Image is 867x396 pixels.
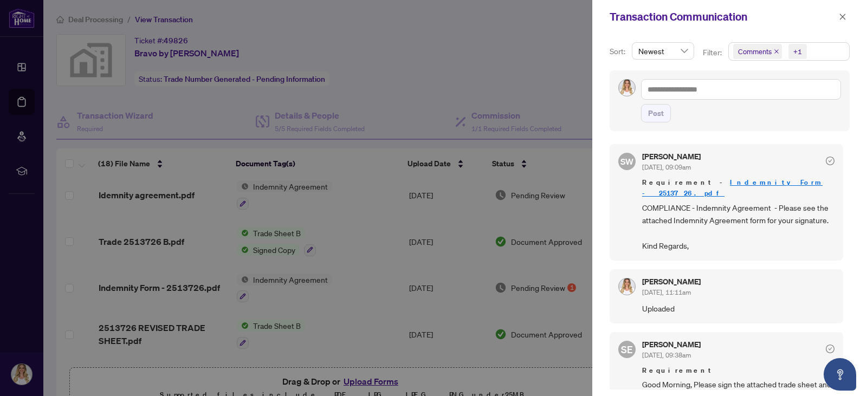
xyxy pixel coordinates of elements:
p: Filter: [703,47,723,59]
span: Requirement - [642,177,834,199]
span: [DATE], 09:38am [642,351,691,359]
span: [DATE], 09:09am [642,163,691,171]
span: Uploaded [642,302,834,315]
span: close [774,49,779,54]
div: Transaction Communication [610,9,836,25]
span: Newest [638,43,688,59]
div: +1 [793,46,802,57]
span: close [839,13,846,21]
h5: [PERSON_NAME] [642,278,701,285]
span: check-circle [826,345,834,353]
a: Indemnity Form - 2513726.pdf [642,178,823,198]
h5: [PERSON_NAME] [642,153,701,160]
span: Comments [738,46,772,57]
span: SW [620,155,634,168]
span: SE [621,342,633,357]
span: check-circle [826,157,834,165]
span: [DATE], 11:11am [642,288,691,296]
img: Profile Icon [619,278,635,295]
span: COMPLIANCE - Indemnity Agreement - Please see the attached Indemnity Agreement form for your sign... [642,202,834,252]
p: Sort: [610,46,627,57]
h5: [PERSON_NAME] [642,341,701,348]
span: Requirement [642,365,834,376]
button: Open asap [824,358,856,391]
button: Post [641,104,671,122]
img: Profile Icon [619,80,635,96]
span: Comments [733,44,782,59]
